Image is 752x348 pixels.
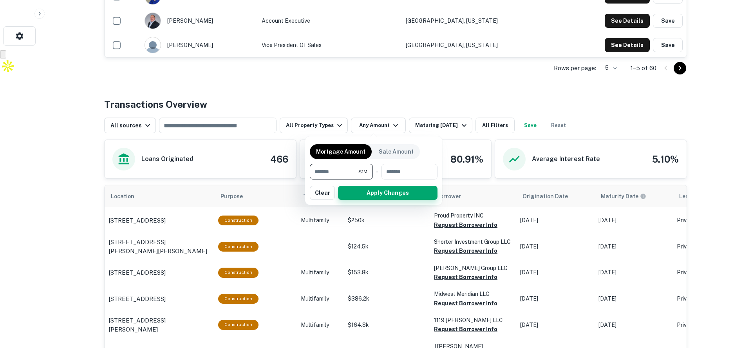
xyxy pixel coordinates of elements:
iframe: Chat Widget [713,260,752,298]
span: $1M [358,168,367,175]
p: Sale Amount [379,147,414,156]
div: - [376,164,378,179]
p: Mortgage Amount [316,147,365,156]
button: Clear [310,186,335,200]
button: Apply Changes [338,186,437,200]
